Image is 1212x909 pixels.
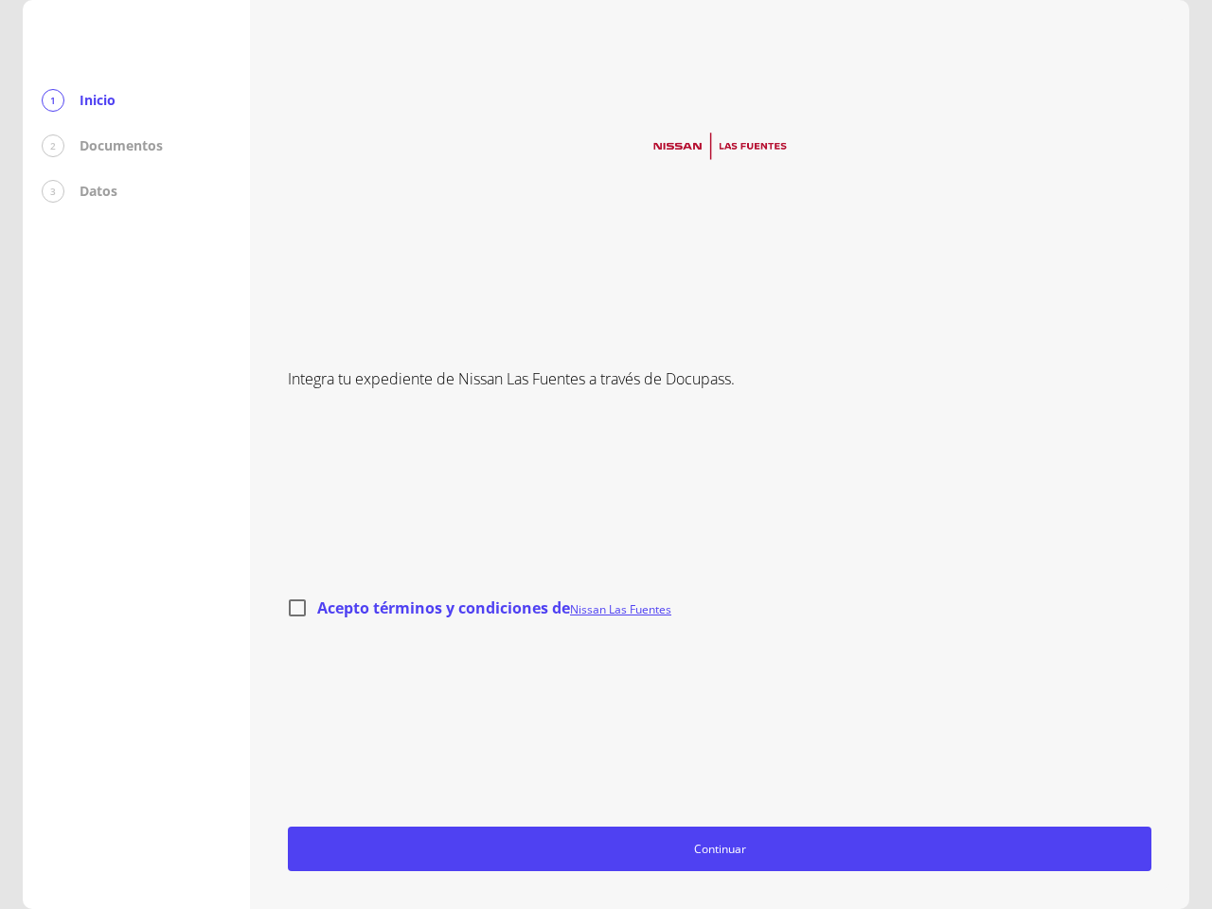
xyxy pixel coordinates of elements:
[42,89,64,112] div: 1
[80,182,117,201] p: Datos
[42,134,64,157] div: 2
[296,839,1143,859] span: Continuar
[570,601,671,617] a: Nissan Las Fuentes
[80,91,116,110] p: Inicio
[317,597,671,618] span: Acepto términos y condiciones de
[642,124,798,169] img: logo
[288,367,1151,390] p: Integra tu expediente de Nissan Las Fuentes a través de Docupass.
[80,136,163,155] p: Documentos
[288,827,1151,871] button: Continuar
[42,180,64,203] div: 3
